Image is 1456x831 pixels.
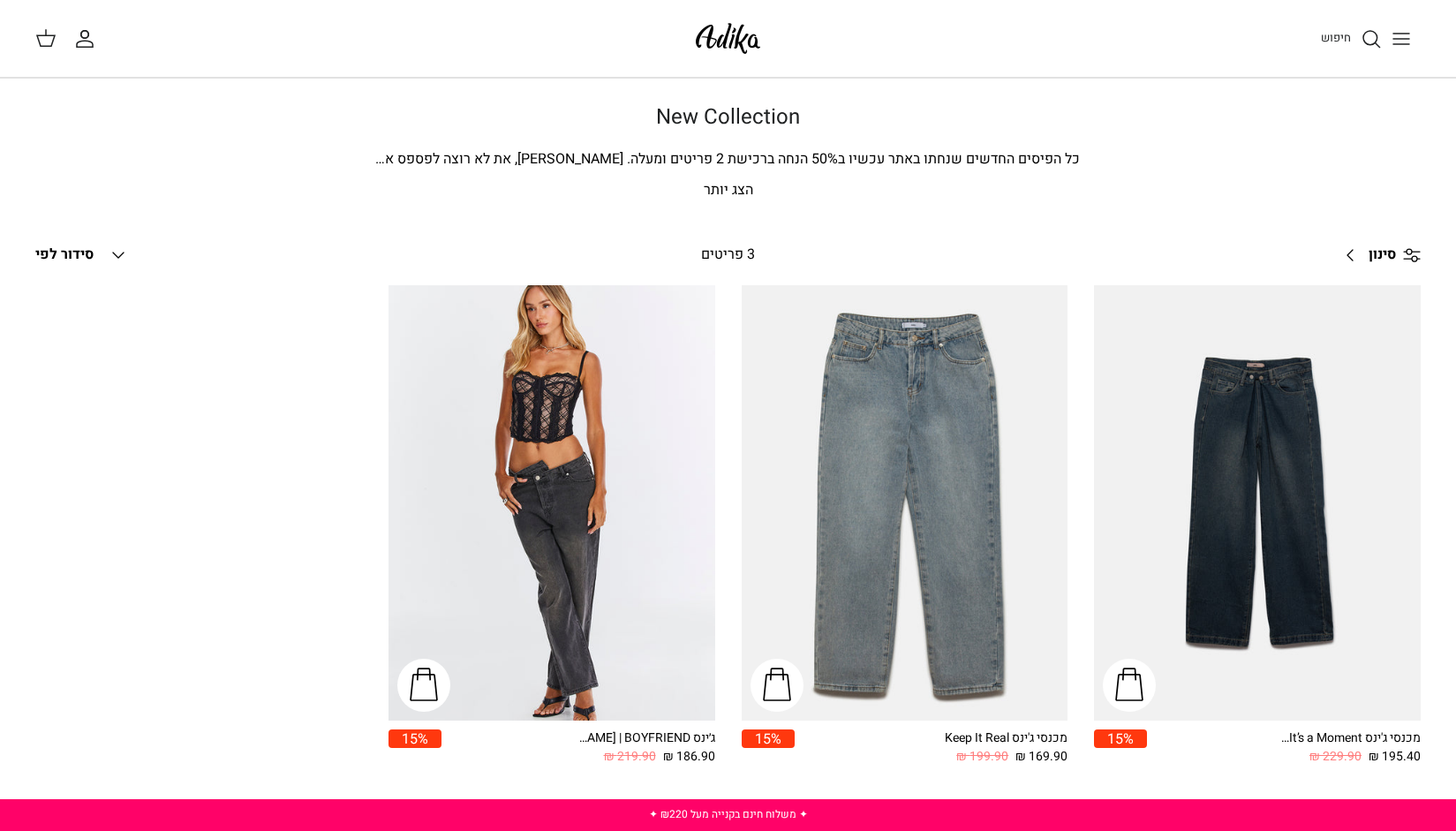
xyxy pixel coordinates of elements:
[1321,29,1351,46] span: חיפוש
[1279,729,1421,748] div: מכנסי ג'ינס It’s a Moment גזרה רחבה | BAGGY
[1094,729,1147,748] span: 15%
[690,18,766,59] img: Adika IL
[389,729,441,748] span: 15%
[35,236,129,275] button: סידור לפי
[375,148,1080,193] span: כל הפיסים החדשים שנחתו באתר עכשיו ב50% הנחה ברכישת 2 פריטים ומעלה. [PERSON_NAME], את לא רוצה לפספ...
[742,285,1068,721] a: מכנסי ג'ינס Keep It Real
[1147,729,1421,767] a: מכנסי ג'ינס It’s a Moment גזרה רחבה | BAGGY 195.40 ₪ 229.90 ₪
[1369,747,1421,767] span: 195.40 ₪
[1094,729,1147,767] a: 15%
[1333,234,1421,276] a: סינון
[1309,747,1362,767] span: 229.90 ₪
[74,28,102,49] a: החשבון שלי
[1094,285,1421,721] a: מכנסי ג'ינס It’s a Moment גזרה רחבה | BAGGY
[110,179,1347,202] p: הצג יותר
[742,729,795,748] span: 15%
[1369,244,1396,267] span: סינון
[574,729,715,748] div: ג׳ינס All Or Nothing [PERSON_NAME] | BOYFRIEND
[568,244,888,267] div: 3 פריטים
[35,244,94,265] span: סידור לפי
[389,285,715,721] a: ג׳ינס All Or Nothing קריס-קרוס | BOYFRIEND
[389,729,441,767] a: 15%
[110,105,1347,131] h1: New Collection
[926,729,1067,748] div: מכנסי ג'ינס Keep It Real
[1015,747,1067,767] span: 169.90 ₪
[1321,28,1382,49] a: חיפוש
[956,747,1008,767] span: 199.90 ₪
[604,747,656,767] span: 219.90 ₪
[742,729,795,767] a: 15%
[649,806,808,822] a: ✦ משלוח חינם בקנייה מעל ₪220 ✦
[663,747,715,767] span: 186.90 ₪
[441,729,715,767] a: ג׳ינס All Or Nothing [PERSON_NAME] | BOYFRIEND 186.90 ₪ 219.90 ₪
[795,729,1068,767] a: מכנסי ג'ינס Keep It Real 169.90 ₪ 199.90 ₪
[1382,19,1421,58] button: Toggle menu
